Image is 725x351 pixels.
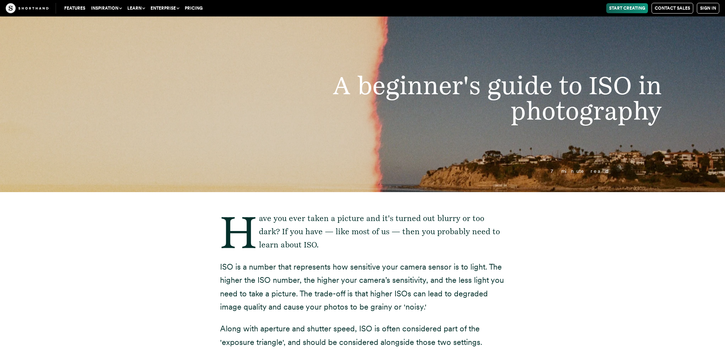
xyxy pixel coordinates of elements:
p: Along with aperture and shutter speed, ISO is often considered part of the 'exposure triangle', a... [220,322,505,349]
a: Pricing [182,3,205,13]
button: Learn [124,3,148,13]
a: Sign in [697,3,719,14]
button: Enterprise [148,3,182,13]
a: Features [61,3,88,13]
p: ISO is a number that represents how sensitive your camera sensor is to light. The higher the ISO ... [220,260,505,314]
img: The Craft [6,3,48,13]
a: Start Creating [606,3,648,13]
p: 7 minute read [101,169,624,174]
h1: A beginner's guide to ISO in photography [310,72,677,123]
button: Inspiration [88,3,124,13]
p: Have you ever taken a picture and it's turned out blurry or too dark? If you have — like most of ... [220,212,505,252]
a: Contact Sales [652,3,693,14]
